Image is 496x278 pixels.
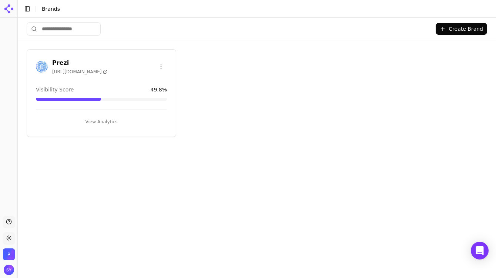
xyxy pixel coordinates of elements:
[471,242,489,259] div: Open Intercom Messenger
[36,116,167,128] button: View Analytics
[151,86,167,93] span: 49.8 %
[52,58,107,67] h3: Prezi
[4,265,14,275] button: Open user button
[4,265,14,275] img: Stephanie Yu
[52,69,107,75] span: [URL][DOMAIN_NAME]
[42,6,60,12] span: Brands
[3,248,15,260] img: Prezi
[436,23,487,35] button: Create Brand
[3,248,15,260] button: Open organization switcher
[42,5,475,13] nav: breadcrumb
[36,61,48,73] img: Prezi
[36,86,74,93] span: Visibility Score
